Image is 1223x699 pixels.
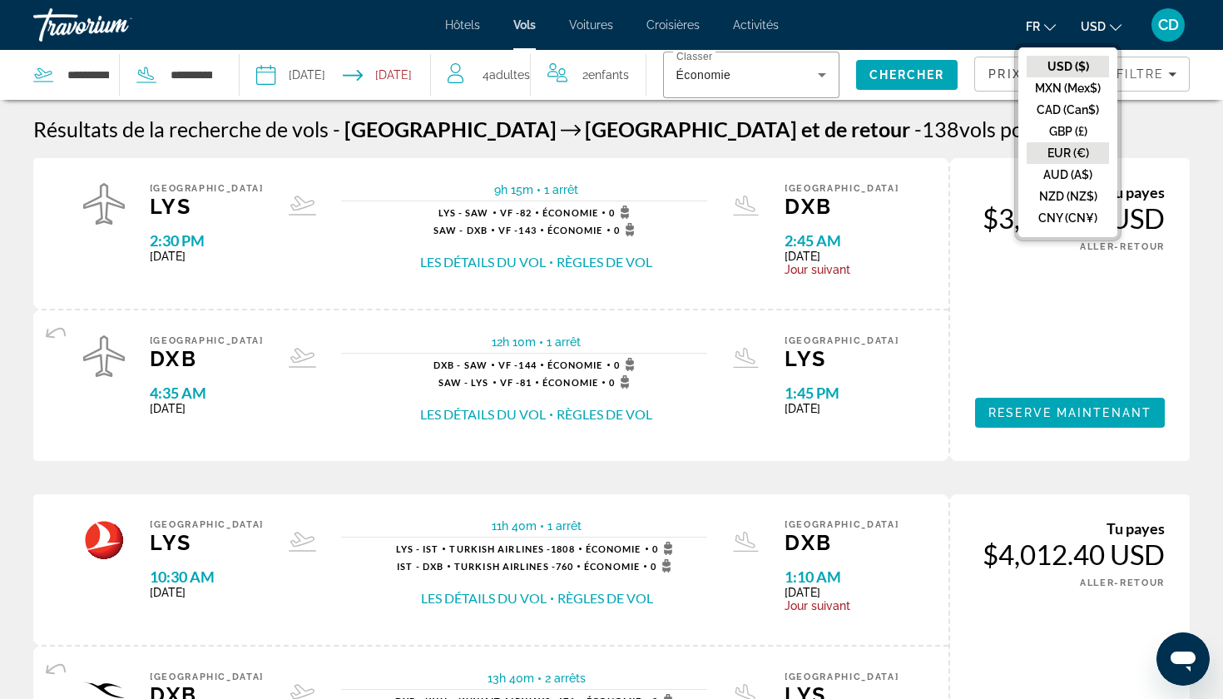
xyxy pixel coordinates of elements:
[785,384,899,402] span: 1:45 PM
[1027,77,1109,99] button: MXN (Mex$)
[582,63,629,87] span: 2
[545,672,586,685] span: 2 arrêts
[542,207,598,218] span: Économie
[557,589,653,607] button: Règles de vol
[1027,121,1109,142] button: GBP (£)
[431,50,646,100] button: Travelers: 4 adults, 2 children
[588,68,629,82] span: Enfants
[150,402,264,415] span: [DATE]
[83,335,125,377] img: Airline logo
[646,18,700,32] a: Croisières
[614,223,640,236] span: 0
[438,377,489,388] span: SAW - LYS
[785,335,899,346] span: [GEOGRAPHIC_DATA]
[1081,20,1106,33] span: USD
[988,64,1072,84] mat-select: Sort by
[557,405,652,424] button: Règles de vol
[83,519,125,561] img: Airline logo
[492,519,537,533] span: 11h 40m
[500,207,532,218] span: 82
[1027,142,1109,164] button: EUR (€)
[150,530,264,555] span: LYS
[1027,99,1109,121] button: CAD (Can$)
[975,398,1165,428] button: Reserve maintenant
[785,530,899,555] span: DXB
[801,116,910,141] span: et de retour
[433,225,488,235] span: SAW - DXB
[1027,207,1109,229] button: CNY (CN¥)
[1080,241,1165,252] span: ALLER-RETOUR
[500,377,532,388] span: 81
[1117,67,1164,81] span: Filtre
[585,116,797,141] span: [GEOGRAPHIC_DATA]
[584,561,640,572] span: Économie
[959,116,1117,141] span: vols pour profiter
[150,335,264,346] span: [GEOGRAPHIC_DATA]
[449,543,574,554] span: 1808
[513,18,536,32] span: Vols
[483,63,530,87] span: 4
[1027,186,1109,207] button: NZD (NZ$)
[420,253,546,271] button: Les détails du vol
[150,384,264,402] span: 4:35 AM
[914,116,959,141] span: 138
[421,589,547,607] button: Les détails du vol
[343,50,412,100] button: Select return date
[614,358,640,371] span: 0
[856,60,958,90] button: Search
[33,3,200,47] a: Travorium
[785,599,899,612] span: Jour suivant
[500,377,520,388] span: VF -
[914,116,922,141] span: -
[785,194,899,219] span: DXB
[397,561,443,572] span: IST - DXB
[651,559,676,573] span: 0
[569,18,613,32] span: Voitures
[547,359,603,370] span: Économie
[1080,578,1165,588] span: ALLER-RETOUR
[586,543,641,554] span: Économie
[785,519,899,530] span: [GEOGRAPHIC_DATA]
[150,519,264,530] span: [GEOGRAPHIC_DATA]
[498,359,518,370] span: VF -
[454,561,556,572] span: Turkish Airlines -
[150,250,264,263] span: [DATE]
[785,586,899,599] span: [DATE]
[988,406,1151,419] span: Reserve maintenant
[1156,632,1210,686] iframe: Bouton de lancement de la fenêtre de messagerie
[609,375,635,389] span: 0
[333,116,340,141] span: -
[785,402,899,415] span: [DATE]
[150,194,264,219] span: LYS
[542,377,598,388] span: Économie
[652,542,678,555] span: 0
[498,359,537,370] span: 144
[785,672,899,682] span: [GEOGRAPHIC_DATA]
[785,263,899,276] span: Jour suivant
[433,359,488,370] span: DXB - SAW
[676,68,731,82] span: Économie
[733,18,779,32] a: Activités
[785,346,899,371] span: LYS
[445,18,480,32] a: Hôtels
[150,568,264,586] span: 10:30 AM
[547,225,603,235] span: Économie
[869,68,945,82] span: Chercher
[438,207,489,218] span: LYS - SAW
[83,183,125,225] img: Airline logo
[676,52,712,62] mat-label: Classer
[396,543,439,554] span: LYS - IST
[494,183,533,196] span: 9h 15m
[609,206,635,219] span: 0
[150,586,264,599] span: [DATE]
[33,116,329,141] h1: Résultats de la recherche de vols
[488,672,534,685] span: 13h 40m
[975,183,1165,201] div: Tu payes
[785,568,899,586] span: 1:10 AM
[1081,14,1121,38] button: Change currency
[975,519,1165,538] div: Tu payes
[344,116,557,141] span: [GEOGRAPHIC_DATA]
